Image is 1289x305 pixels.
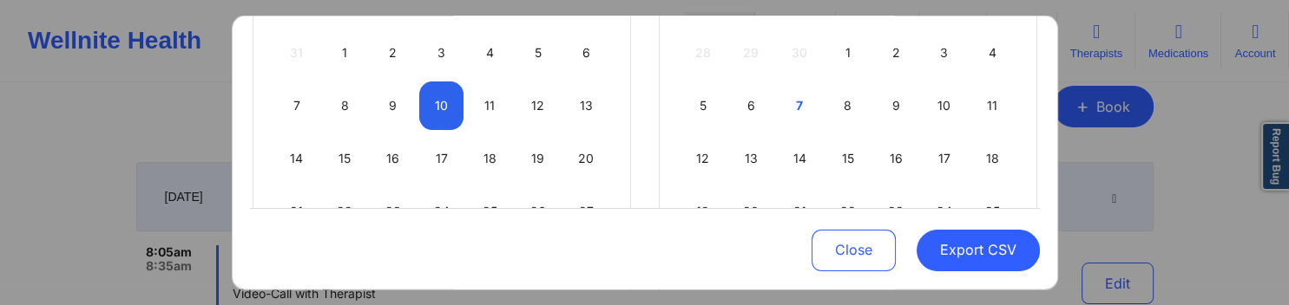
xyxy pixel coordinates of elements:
[419,81,464,129] div: Wed Sep 10 2025
[681,186,726,235] div: Sun Oct 19 2025
[419,28,464,76] div: Wed Sep 03 2025
[778,81,822,129] div: Tue Oct 07 2025
[970,28,1015,76] div: Sat Oct 04 2025
[323,81,367,129] div: Mon Sep 08 2025
[323,28,367,76] div: Mon Sep 01 2025
[564,186,608,235] div: Sat Sep 27 2025
[434,3,450,16] abbr: Wednesday
[564,133,608,182] div: Sat Sep 20 2025
[516,186,560,235] div: Fri Sep 26 2025
[825,186,870,235] div: Wed Oct 22 2025
[729,133,773,182] div: Mon Oct 13 2025
[812,230,896,271] button: Close
[372,81,416,129] div: Tue Sep 09 2025
[564,81,608,129] div: Sat Sep 13 2025
[778,133,822,182] div: Tue Oct 14 2025
[922,81,966,129] div: Fri Oct 10 2025
[275,81,319,129] div: Sun Sep 07 2025
[275,133,319,182] div: Sun Sep 14 2025
[796,3,808,16] abbr: Tuesday
[970,186,1015,235] div: Sat Oct 25 2025
[297,3,310,16] abbr: Sunday
[681,81,726,129] div: Sun Oct 05 2025
[516,133,560,182] div: Fri Sep 19 2025
[922,28,966,76] div: Fri Oct 03 2025
[468,28,512,76] div: Thu Sep 04 2025
[516,28,560,76] div: Fri Sep 05 2025
[970,81,1015,129] div: Sat Oct 11 2025
[729,81,773,129] div: Mon Oct 06 2025
[681,133,726,182] div: Sun Oct 12 2025
[970,133,1015,182] div: Sat Oct 18 2025
[275,186,319,235] div: Sun Sep 21 2025
[564,28,608,76] div: Sat Sep 06 2025
[703,3,716,16] abbr: Sunday
[516,81,560,129] div: Fri Sep 12 2025
[887,3,900,16] abbr: Thursday
[372,133,416,182] div: Tue Sep 16 2025
[419,133,464,182] div: Wed Sep 17 2025
[481,3,494,16] abbr: Thursday
[342,3,358,16] abbr: Monday
[419,186,464,235] div: Wed Sep 24 2025
[468,186,512,235] div: Thu Sep 25 2025
[372,28,416,76] div: Tue Sep 02 2025
[778,186,822,235] div: Tue Oct 21 2025
[372,186,416,235] div: Tue Sep 23 2025
[874,81,918,129] div: Thu Oct 09 2025
[874,28,918,76] div: Thu Oct 02 2025
[468,81,512,129] div: Thu Sep 11 2025
[922,133,966,182] div: Fri Oct 17 2025
[825,133,870,182] div: Wed Oct 15 2025
[825,81,870,129] div: Wed Oct 08 2025
[935,3,945,16] abbr: Friday
[840,3,856,16] abbr: Wednesday
[917,230,1040,271] button: Export CSV
[729,186,773,235] div: Mon Oct 20 2025
[323,186,367,235] div: Mon Sep 22 2025
[874,186,918,235] div: Thu Oct 23 2025
[323,133,367,182] div: Mon Sep 15 2025
[390,3,402,16] abbr: Tuesday
[529,3,539,16] abbr: Friday
[979,3,992,16] abbr: Saturday
[468,133,512,182] div: Thu Sep 18 2025
[748,3,764,16] abbr: Monday
[874,133,918,182] div: Thu Oct 16 2025
[922,186,966,235] div: Fri Oct 24 2025
[825,28,870,76] div: Wed Oct 01 2025
[573,3,586,16] abbr: Saturday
